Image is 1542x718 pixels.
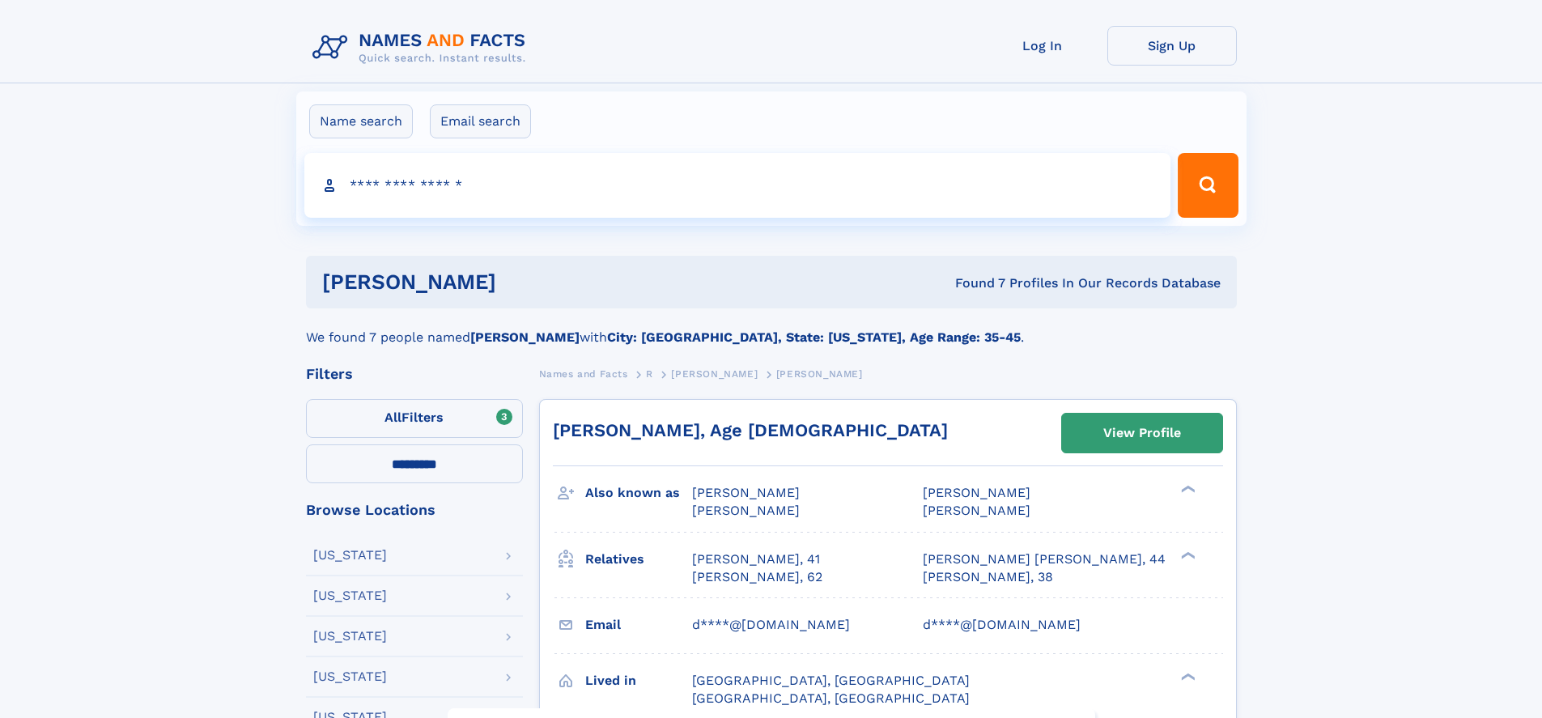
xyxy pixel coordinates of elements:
[539,363,628,384] a: Names and Facts
[1177,484,1196,495] div: ❯
[692,690,970,706] span: [GEOGRAPHIC_DATA], [GEOGRAPHIC_DATA]
[692,503,800,518] span: [PERSON_NAME]
[306,26,539,70] img: Logo Names and Facts
[1107,26,1237,66] a: Sign Up
[470,329,580,345] b: [PERSON_NAME]
[1062,414,1222,452] a: View Profile
[585,479,692,507] h3: Also known as
[692,568,822,586] a: [PERSON_NAME], 62
[585,611,692,639] h3: Email
[585,667,692,695] h3: Lived in
[313,549,387,562] div: [US_STATE]
[585,546,692,573] h3: Relatives
[306,503,523,517] div: Browse Locations
[313,630,387,643] div: [US_STATE]
[313,670,387,683] div: [US_STATE]
[671,368,758,380] span: [PERSON_NAME]
[923,503,1030,518] span: [PERSON_NAME]
[553,420,948,440] a: [PERSON_NAME], Age [DEMOGRAPHIC_DATA]
[306,367,523,381] div: Filters
[692,550,820,568] a: [PERSON_NAME], 41
[978,26,1107,66] a: Log In
[923,550,1166,568] a: [PERSON_NAME] [PERSON_NAME], 44
[646,368,653,380] span: R
[1178,153,1238,218] button: Search Button
[692,485,800,500] span: [PERSON_NAME]
[430,104,531,138] label: Email search
[306,399,523,438] label: Filters
[646,363,653,384] a: R
[671,363,758,384] a: [PERSON_NAME]
[384,410,401,425] span: All
[313,589,387,602] div: [US_STATE]
[306,308,1237,347] div: We found 7 people named with .
[607,329,1021,345] b: City: [GEOGRAPHIC_DATA], State: [US_STATE], Age Range: 35-45
[1177,671,1196,682] div: ❯
[322,272,726,292] h1: [PERSON_NAME]
[304,153,1171,218] input: search input
[923,485,1030,500] span: [PERSON_NAME]
[692,673,970,688] span: [GEOGRAPHIC_DATA], [GEOGRAPHIC_DATA]
[1103,414,1181,452] div: View Profile
[776,368,863,380] span: [PERSON_NAME]
[309,104,413,138] label: Name search
[923,568,1053,586] a: [PERSON_NAME], 38
[725,274,1221,292] div: Found 7 Profiles In Our Records Database
[1177,550,1196,560] div: ❯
